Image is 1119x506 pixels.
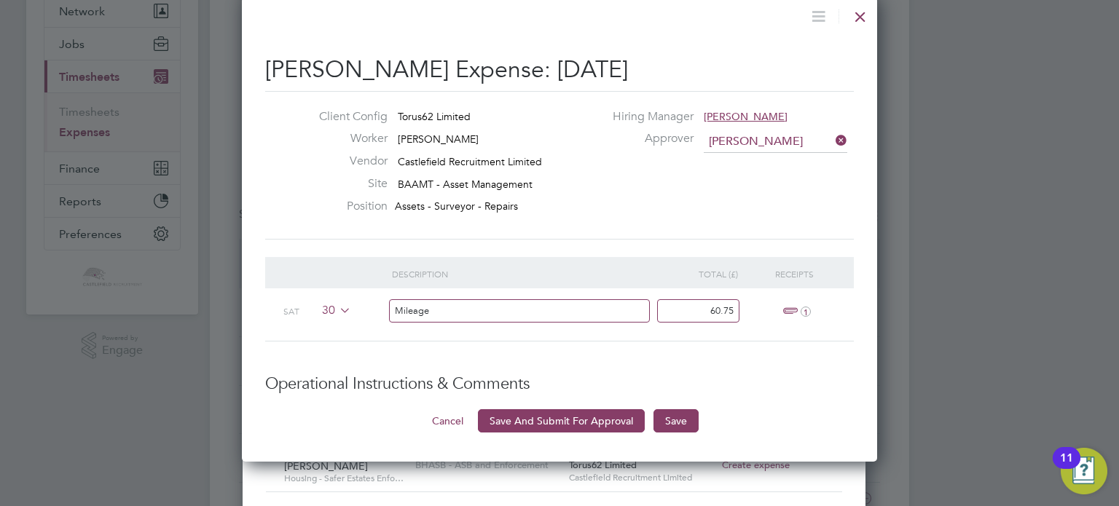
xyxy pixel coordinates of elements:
[307,131,388,146] label: Worker
[284,459,368,473] span: [PERSON_NAME]
[569,459,637,471] span: Torus62 Limited
[571,131,694,146] label: Approver
[750,257,839,290] div: Receipts
[284,473,404,484] span: Housing - Safer Estates Enfo…
[398,178,533,191] span: BAAMT - Asset Management
[415,459,549,471] span: BHASB - ASB and Enforcement
[653,409,699,432] button: Save
[307,154,388,169] label: Vendor
[660,257,750,290] div: Total (£)
[704,131,847,153] input: Search for...
[307,176,388,191] label: Site
[722,459,790,471] span: Create expense
[307,199,388,214] label: Position
[398,155,542,168] span: Castlefield Recruitment Limited
[265,55,854,85] h2: [PERSON_NAME] Expense: [DATE]
[569,472,715,483] span: Castlefield Recruitment Limited
[317,303,351,319] span: 30
[395,199,518,213] span: Assets - Surveyor - Repairs
[704,110,788,123] span: [PERSON_NAME]
[392,257,661,290] div: Description
[571,109,694,124] label: Hiring Manager
[478,409,645,432] button: Save And Submit For Approval
[1061,448,1107,494] button: Open Resource Center, 11 new notifications
[265,373,854,395] h3: Operational Instructions & Comments
[420,409,475,432] button: Cancel
[1060,458,1073,477] div: 11
[307,109,388,124] label: Client Config
[283,305,299,317] span: Sat
[398,133,479,146] span: [PERSON_NAME]
[398,110,471,123] span: Torus62 Limited
[801,307,811,317] i: 1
